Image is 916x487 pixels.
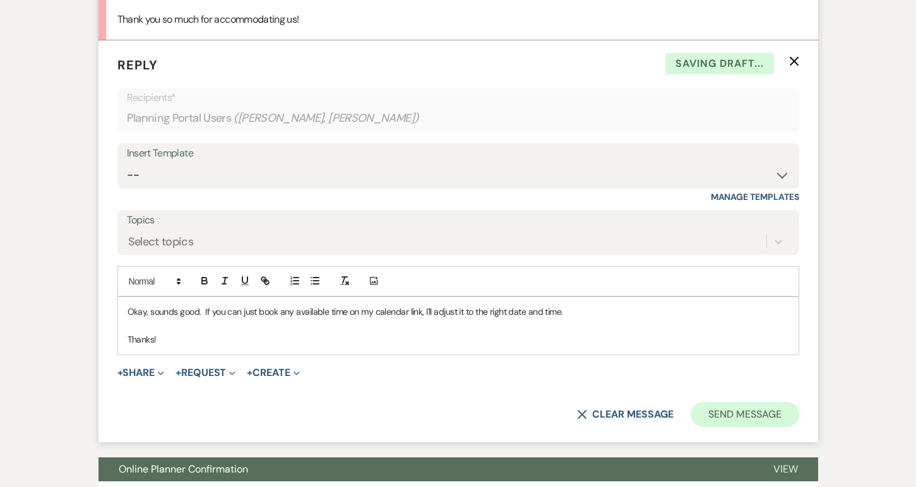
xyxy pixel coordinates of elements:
[175,368,235,378] button: Request
[117,368,123,378] span: +
[127,90,790,106] p: Recipients*
[665,53,774,74] span: Saving draft...
[577,409,673,420] button: Clear message
[691,402,799,427] button: Send Message
[128,332,789,346] p: Thanks!
[247,368,299,378] button: Create
[234,110,419,127] span: ( [PERSON_NAME], [PERSON_NAME] )
[247,368,253,378] span: +
[175,368,181,378] span: +
[773,462,798,476] span: View
[127,211,790,230] label: Topics
[117,368,165,378] button: Share
[127,106,790,131] div: Planning Portal Users
[127,144,790,163] div: Insert Template
[128,305,789,319] p: Okay, sounds good. If you can just book any available time on my calendar link, I'll adjust it to...
[753,457,818,481] button: View
[119,462,248,476] span: Online Planner Confirmation
[98,457,753,481] button: Online Planner Confirmation
[117,57,158,73] span: Reply
[128,233,194,250] div: Select topics
[711,191,799,202] a: Manage Templates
